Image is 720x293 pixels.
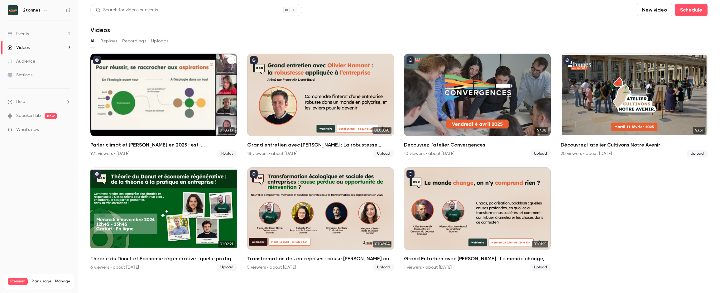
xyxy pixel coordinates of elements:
button: published [406,170,415,178]
span: Upload [217,264,237,271]
iframe: Noticeable Trigger [63,127,70,133]
div: Settings [7,72,32,78]
div: 20 viewers • about [DATE] [561,151,612,157]
h2: Découvrez l'atelier Cultivons Notre Avenir [561,141,708,149]
span: What's new [16,127,40,133]
h2: Théorie du Donut et Économie régénérative : quelle pratique en entreprise ? [90,255,237,262]
a: Manage [55,279,70,284]
h2: Grand Entretien avec [PERSON_NAME] : Le monde change, on n'y comprend rien ? [404,255,551,262]
span: 01:02:21 [218,241,235,247]
button: Schedule [675,4,708,16]
button: published [93,170,101,178]
li: help-dropdown-opener [7,98,70,105]
ul: Videos [90,54,708,271]
span: new [45,113,57,119]
div: 6 viewers • about [DATE] [90,264,139,271]
a: 01:01:15Grand Entretien avec [PERSON_NAME] : Le monde change, on n'y comprend rien ?1 viewers • a... [404,167,551,271]
a: 01:02:21Théorie du Donut et Économie régénérative : quelle pratique en entreprise ?6 viewers • ab... [90,167,237,271]
span: 43:51 [693,127,705,134]
button: published [406,56,415,64]
h2: Transformation des entreprises : cause [PERSON_NAME] ou opportunité de réinvention ? [247,255,394,262]
span: 01:06:04 [373,241,391,247]
span: Upload [530,264,551,271]
span: Upload [373,264,394,271]
span: 01:01:15 [532,241,548,247]
a: 01:00:40Grand entretien avec [PERSON_NAME] : La robustesse appliquée aux entreprises18 viewers •... [247,54,394,157]
li: Transformation des entreprises : cause perdue ou opportunité de réinvention ? [247,167,394,271]
span: Replay [218,150,237,157]
span: Premium [8,278,28,285]
span: Plan usage [31,279,51,284]
button: Recordings [122,36,146,46]
li: Grand Entretien avec Julien Devaureix : Le monde change, on n'y comprend rien ? [404,167,551,271]
li: Découvrez l'atelier Cultivons Notre Avenir [561,54,708,157]
span: 01:03:13 [218,127,235,134]
a: 01:06:04Transformation des entreprises : cause [PERSON_NAME] ou opportunité de réinvention ?5 vie... [247,167,394,271]
li: Théorie du Donut et Économie régénérative : quelle pratique en entreprise ? [90,167,237,271]
button: published [93,56,101,64]
span: Upload [687,150,708,157]
div: 10 viewers • about [DATE] [404,151,454,157]
button: Uploads [151,36,169,46]
a: SpeakerHub [16,113,41,119]
h1: Videos [90,26,110,34]
div: 18 viewers • about [DATE] [247,151,297,157]
div: 5 viewers • about [DATE] [247,264,296,271]
span: Upload [373,150,394,157]
div: 1 viewers • about [DATE] [404,264,452,271]
div: 971 viewers • [DATE] [90,151,129,157]
img: 2tonnes [8,5,18,15]
a: 57:08Découvrez l'atelier Convergences10 viewers • about [DATE]Upload [404,54,551,157]
section: Videos [90,4,708,289]
a: 01:03:13Parler climat et [PERSON_NAME] en 2025 : est-[PERSON_NAME] raisonnable ?971 viewers • [DA... [90,54,237,157]
div: Search for videos or events [96,7,158,13]
div: Events [7,31,29,37]
li: Parler climat et carbone en 2025 : est-ce bien raisonnable ? [90,54,237,157]
h2: Grand entretien avec [PERSON_NAME] : La robustesse appliquée aux entreprises [247,141,394,149]
span: 01:00:40 [372,127,391,134]
div: Videos [7,45,30,51]
button: published [250,56,258,64]
button: published [563,56,571,64]
h6: 2tonnes [23,7,41,13]
span: Help [16,98,25,105]
button: Replays [100,36,117,46]
h2: Parler climat et [PERSON_NAME] en 2025 : est-[PERSON_NAME] raisonnable ? [90,141,237,149]
button: All [90,36,95,46]
a: 43:51Découvrez l'atelier Cultivons Notre Avenir20 viewers • about [DATE]Upload [561,54,708,157]
div: Audience [7,58,35,65]
span: Upload [530,150,551,157]
button: published [250,170,258,178]
li: Grand entretien avec Olivier Hamant : La robustesse appliquée aux entreprises [247,54,394,157]
button: New video [637,4,672,16]
h2: Découvrez l'atelier Convergences [404,141,551,149]
li: Découvrez l'atelier Convergences [404,54,551,157]
span: 57:08 [535,127,548,134]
